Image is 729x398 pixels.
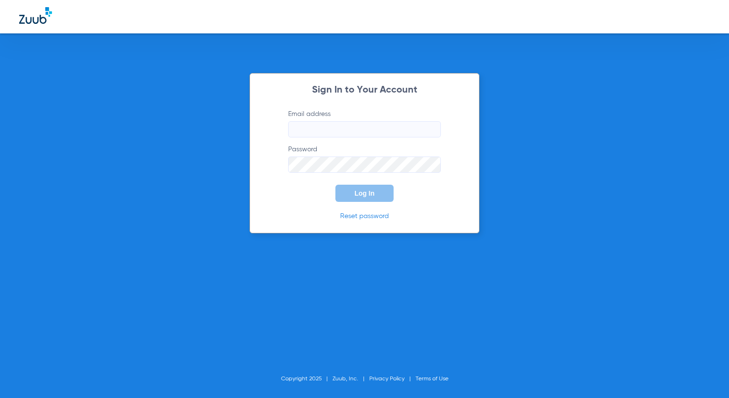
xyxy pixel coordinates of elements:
[288,121,441,137] input: Email address
[288,157,441,173] input: Password
[340,213,389,220] a: Reset password
[288,145,441,173] label: Password
[274,85,455,95] h2: Sign In to Your Account
[354,189,375,197] span: Log In
[681,352,729,398] iframe: Chat Widget
[333,374,369,384] li: Zuub, Inc.
[19,7,52,24] img: Zuub Logo
[335,185,394,202] button: Log In
[288,109,441,137] label: Email address
[369,376,405,382] a: Privacy Policy
[281,374,333,384] li: Copyright 2025
[416,376,448,382] a: Terms of Use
